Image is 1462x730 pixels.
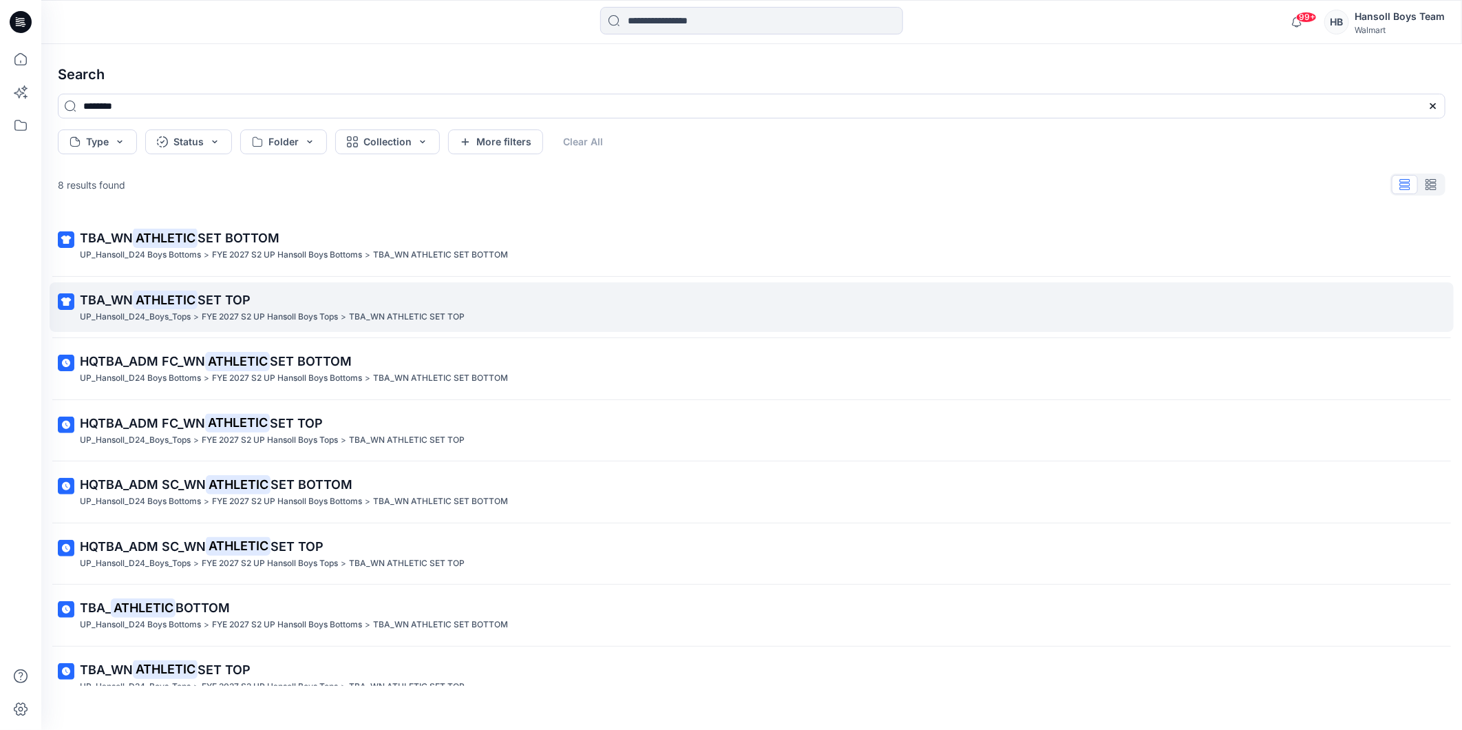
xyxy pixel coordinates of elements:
[341,310,346,324] p: >
[80,618,201,632] p: UP_Hansoll_D24 Boys Bottoms
[212,494,362,509] p: FYE 2027 S2 UP Hansoll Boys Bottoms
[349,556,465,571] p: TBA_WN ATHLETIC SET TOP
[349,310,465,324] p: TBA_WN ATHLETIC SET TOP
[133,660,198,679] mark: ATHLETIC
[133,228,198,247] mark: ATHLETIC
[50,344,1454,394] a: HQTBA_ADM FC_WNATHLETICSET BOTTOMUP_Hansoll_D24 Boys Bottoms>FYE 2027 S2 UP Hansoll Boys Bottoms>...
[133,290,198,309] mark: ATHLETIC
[50,529,1454,579] a: HQTBA_ADM SC_WNATHLETICSET TOPUP_Hansoll_D24_Boys_Tops>FYE 2027 S2 UP Hansoll Boys Tops>TBA_WN AT...
[80,433,191,448] p: UP_Hansoll_D24_Boys_Tops
[80,601,111,615] span: TBA_
[80,680,191,694] p: UP_Hansoll_D24_Boys_Tops
[50,406,1454,456] a: HQTBA_ADM FC_WNATHLETICSET TOPUP_Hansoll_D24_Boys_Tops>FYE 2027 S2 UP Hansoll Boys Tops>TBA_WN AT...
[1355,25,1445,35] div: Walmart
[205,352,270,371] mark: ATHLETIC
[111,598,176,618] mark: ATHLETIC
[448,129,543,154] button: More filters
[212,618,362,632] p: FYE 2027 S2 UP Hansoll Boys Bottoms
[335,129,440,154] button: Collection
[50,467,1454,517] a: HQTBA_ADM SC_WNATHLETICSET BOTTOMUP_Hansoll_D24 Boys Bottoms>FYE 2027 S2 UP Hansoll Boys Bottoms>...
[204,618,209,632] p: >
[373,618,508,632] p: TBA_WN ATHLETIC SET BOTTOM
[80,371,201,386] p: UP_Hansoll_D24 Boys Bottoms
[50,590,1454,640] a: TBA_ATHLETICBOTTOMUP_Hansoll_D24 Boys Bottoms>FYE 2027 S2 UP Hansoll Boys Bottoms>TBA_WN ATHLETIC...
[240,129,327,154] button: Folder
[202,680,338,694] p: FYE 2027 S2 UP Hansoll Boys Tops
[349,680,465,694] p: TBA_WN ATHLETIC SET TOP
[206,475,271,494] mark: ATHLETIC
[80,310,191,324] p: UP_Hansoll_D24_Boys_Tops
[176,601,230,615] span: BOTTOM
[1296,12,1317,23] span: 99+
[193,680,199,694] p: >
[365,248,370,262] p: >
[198,663,251,677] span: SET TOP
[80,248,201,262] p: UP_Hansoll_D24 Boys Bottoms
[80,293,133,307] span: TBA_WN
[204,494,209,509] p: >
[365,371,370,386] p: >
[270,416,323,430] span: SET TOP
[80,663,133,677] span: TBA_WN
[58,129,137,154] button: Type
[373,248,508,262] p: TBA_WN ATHLETIC SET BOTTOM
[270,354,352,368] span: SET BOTTOM
[50,220,1454,271] a: TBA_WNATHLETICSET BOTTOMUP_Hansoll_D24 Boys Bottoms>FYE 2027 S2 UP Hansoll Boys Bottoms>TBA_WN AT...
[373,494,508,509] p: TBA_WN ATHLETIC SET BOTTOM
[80,539,206,554] span: HQTBA_ADM SC_WN
[202,556,338,571] p: FYE 2027 S2 UP Hansoll Boys Tops
[80,354,205,368] span: HQTBA_ADM FC_WN
[145,129,232,154] button: Status
[50,652,1454,702] a: TBA_WNATHLETICSET TOPUP_Hansoll_D24_Boys_Tops>FYE 2027 S2 UP Hansoll Boys Tops>TBA_WN ATHLETIC SE...
[349,433,465,448] p: TBA_WN ATHLETIC SET TOP
[1324,10,1349,34] div: HB
[205,413,270,432] mark: ATHLETIC
[206,536,271,556] mark: ATHLETIC
[193,556,199,571] p: >
[365,618,370,632] p: >
[341,433,346,448] p: >
[198,293,251,307] span: SET TOP
[193,433,199,448] p: >
[341,680,346,694] p: >
[204,371,209,386] p: >
[47,55,1456,94] h4: Search
[271,477,352,492] span: SET BOTTOM
[212,371,362,386] p: FYE 2027 S2 UP Hansoll Boys Bottoms
[50,282,1454,333] a: TBA_WNATHLETICSET TOPUP_Hansoll_D24_Boys_Tops>FYE 2027 S2 UP Hansoll Boys Tops>TBA_WN ATHLETIC SE...
[80,231,133,245] span: TBA_WN
[202,310,338,324] p: FYE 2027 S2 UP Hansoll Boys Tops
[80,416,205,430] span: HQTBA_ADM FC_WN
[80,556,191,571] p: UP_Hansoll_D24_Boys_Tops
[58,178,125,192] p: 8 results found
[80,494,201,509] p: UP_Hansoll_D24 Boys Bottoms
[212,248,362,262] p: FYE 2027 S2 UP Hansoll Boys Bottoms
[341,556,346,571] p: >
[1355,8,1445,25] div: Hansoll Boys Team
[365,494,370,509] p: >
[202,433,338,448] p: FYE 2027 S2 UP Hansoll Boys Tops
[80,477,206,492] span: HQTBA_ADM SC_WN
[373,371,508,386] p: TBA_WN ATHLETIC SET BOTTOM
[271,539,324,554] span: SET TOP
[198,231,279,245] span: SET BOTTOM
[204,248,209,262] p: >
[193,310,199,324] p: >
